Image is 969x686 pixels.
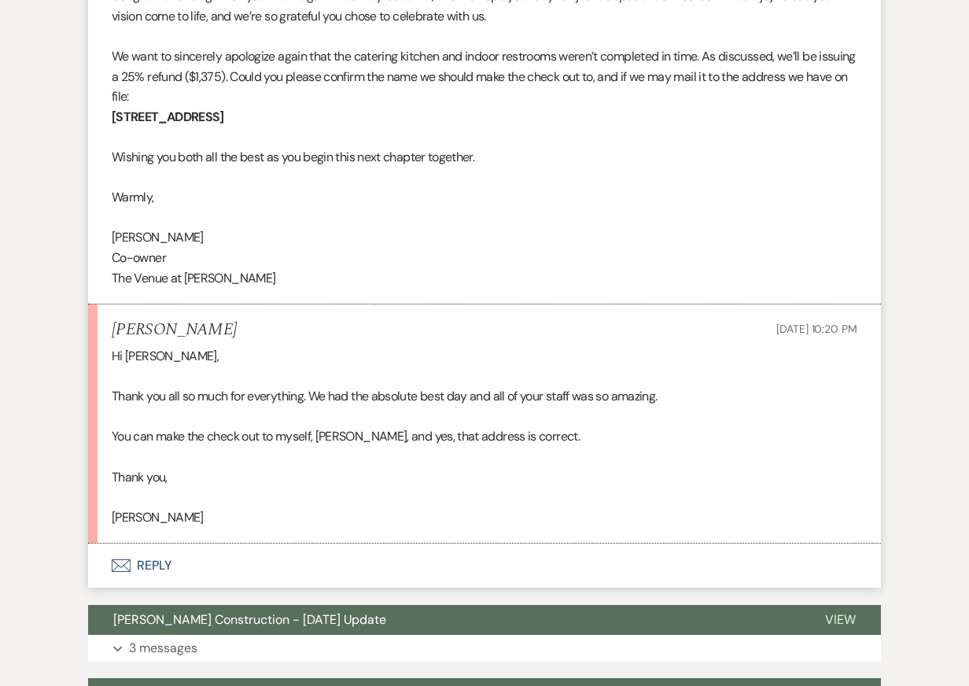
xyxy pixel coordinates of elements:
p: Warmly, [112,187,857,208]
p: Wishing you both all the best as you begin this next chapter together. [112,147,857,168]
p: Thank you all so much for everything. We had the absolute best day and all of your staff was so a... [112,386,857,407]
span: [DATE] 10:20 PM [776,322,857,336]
p: [PERSON_NAME] [112,227,857,248]
p: The Venue at [PERSON_NAME] [112,268,857,289]
p: You can make the check out to myself, [PERSON_NAME], and yes, that address is correct. [112,426,857,447]
span: [PERSON_NAME] Construction - [DATE] Update [113,611,386,628]
p: Co-owner [112,248,857,268]
button: View [800,605,881,635]
p: We want to sincerely apologize again that the catering kitchen and indoor restrooms weren’t compl... [112,46,857,107]
button: Reply [88,544,881,588]
p: Hi [PERSON_NAME], [112,346,857,367]
p: [PERSON_NAME] [112,507,857,528]
strong: [STREET_ADDRESS] [112,109,224,125]
p: Thank you, [112,467,857,488]
span: View [825,611,856,628]
button: [PERSON_NAME] Construction - [DATE] Update [88,605,800,635]
button: 3 messages [88,635,881,662]
h5: [PERSON_NAME] [112,320,237,340]
p: 3 messages [129,638,197,658]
